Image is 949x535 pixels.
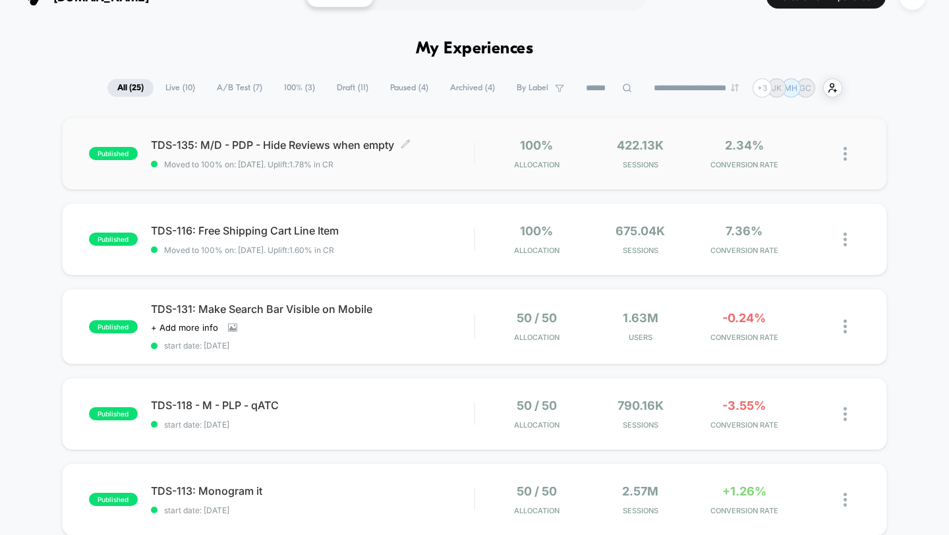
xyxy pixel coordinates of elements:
[151,505,474,515] span: start date: [DATE]
[844,320,847,333] img: close
[151,420,474,430] span: start date: [DATE]
[844,407,847,421] img: close
[520,224,553,238] span: 100%
[722,399,766,412] span: -3.55%
[89,320,138,333] span: published
[520,138,553,152] span: 100%
[89,493,138,506] span: published
[151,138,474,152] span: TDS-135: M/D - PDP - Hide Reviews when empty
[725,138,764,152] span: 2.34%
[380,79,438,97] span: Paused ( 4 )
[274,79,325,97] span: 100% ( 3 )
[151,322,218,333] span: + Add more info
[844,147,847,161] img: close
[514,246,560,255] span: Allocation
[517,83,548,93] span: By Label
[514,160,560,169] span: Allocation
[151,484,474,497] span: TDS-113: Monogram it
[440,79,505,97] span: Archived ( 4 )
[327,79,378,97] span: Draft ( 11 )
[617,138,664,152] span: 422.13k
[151,224,474,237] span: TDS-116: Free Shipping Cart Line Item
[844,493,847,507] img: close
[722,311,766,325] span: -0.24%
[164,159,333,169] span: Moved to 100% on: [DATE] . Uplift: 1.78% in CR
[731,84,739,92] img: end
[107,79,154,97] span: All ( 25 )
[696,420,793,430] span: CONVERSION RATE
[151,302,474,316] span: TDS-131: Make Search Bar Visible on Mobile
[592,420,689,430] span: Sessions
[844,233,847,246] img: close
[89,407,138,420] span: published
[592,160,689,169] span: Sessions
[156,79,205,97] span: Live ( 10 )
[616,224,665,238] span: 675.04k
[517,399,557,412] span: 50 / 50
[416,40,534,59] h1: My Experiences
[514,333,560,342] span: Allocation
[696,160,793,169] span: CONVERSION RATE
[164,245,334,255] span: Moved to 100% on: [DATE] . Uplift: 1.60% in CR
[722,484,766,498] span: +1.26%
[514,506,560,515] span: Allocation
[592,506,689,515] span: Sessions
[517,484,557,498] span: 50 / 50
[696,506,793,515] span: CONVERSION RATE
[151,399,474,412] span: TDS-118 - M - PLP - qATC
[514,420,560,430] span: Allocation
[151,341,474,351] span: start date: [DATE]
[517,311,557,325] span: 50 / 50
[592,246,689,255] span: Sessions
[623,311,658,325] span: 1.63M
[726,224,762,238] span: 7.36%
[799,83,811,93] p: GC
[618,399,664,412] span: 790.16k
[89,147,138,160] span: published
[696,246,793,255] span: CONVERSION RATE
[207,79,272,97] span: A/B Test ( 7 )
[89,233,138,246] span: published
[696,333,793,342] span: CONVERSION RATE
[622,484,658,498] span: 2.57M
[784,83,797,93] p: MH
[592,333,689,342] span: Users
[753,78,772,98] div: + 3
[772,83,782,93] p: JK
